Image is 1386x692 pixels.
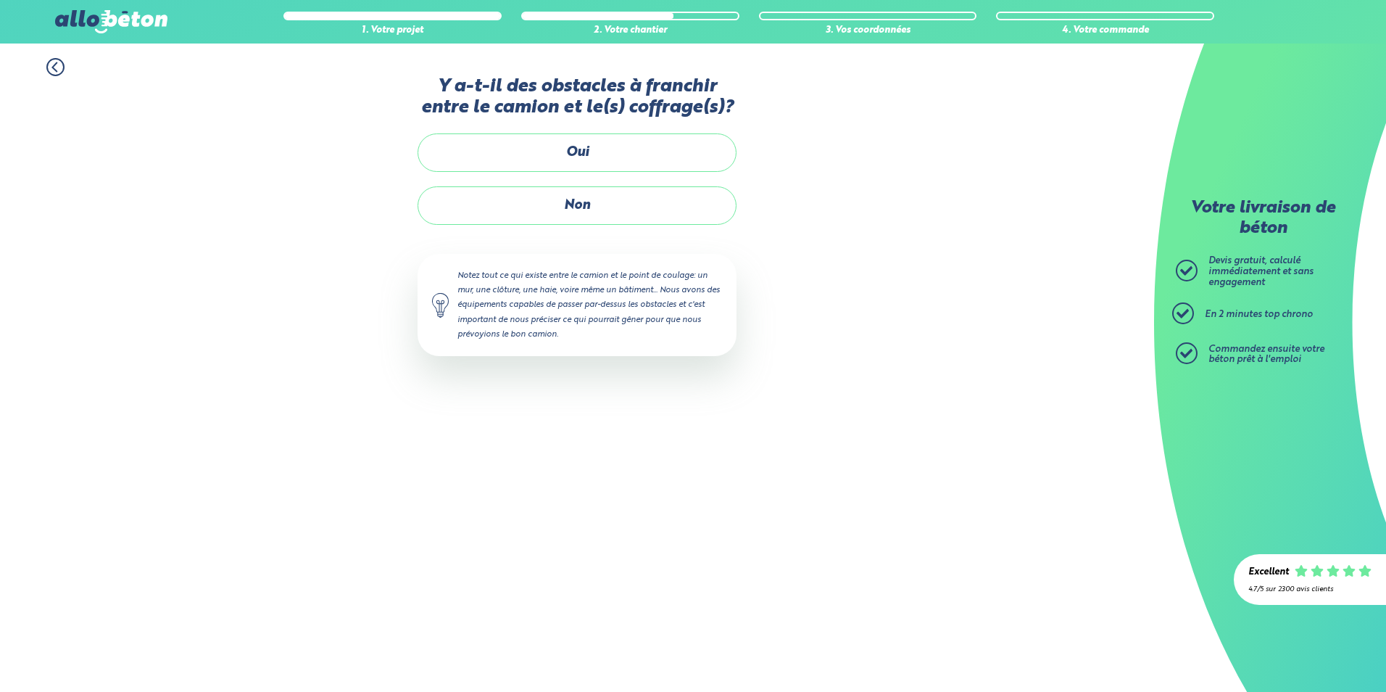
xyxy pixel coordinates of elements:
[996,25,1214,36] div: 4. Votre commande
[418,254,736,356] div: Notez tout ce qui existe entre le camion et le point de coulage: un mur, une clôture, une haie, v...
[55,10,167,33] img: allobéton
[418,186,736,225] label: Non
[759,25,977,36] div: 3. Vos coordonnées
[418,133,736,172] label: Oui
[521,25,739,36] div: 2. Votre chantier
[1257,635,1370,676] iframe: Help widget launcher
[418,76,736,119] label: Y a-t-il des obstacles à franchir entre le camion et le(s) coffrage(s)?
[283,25,502,36] div: 1. Votre projet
